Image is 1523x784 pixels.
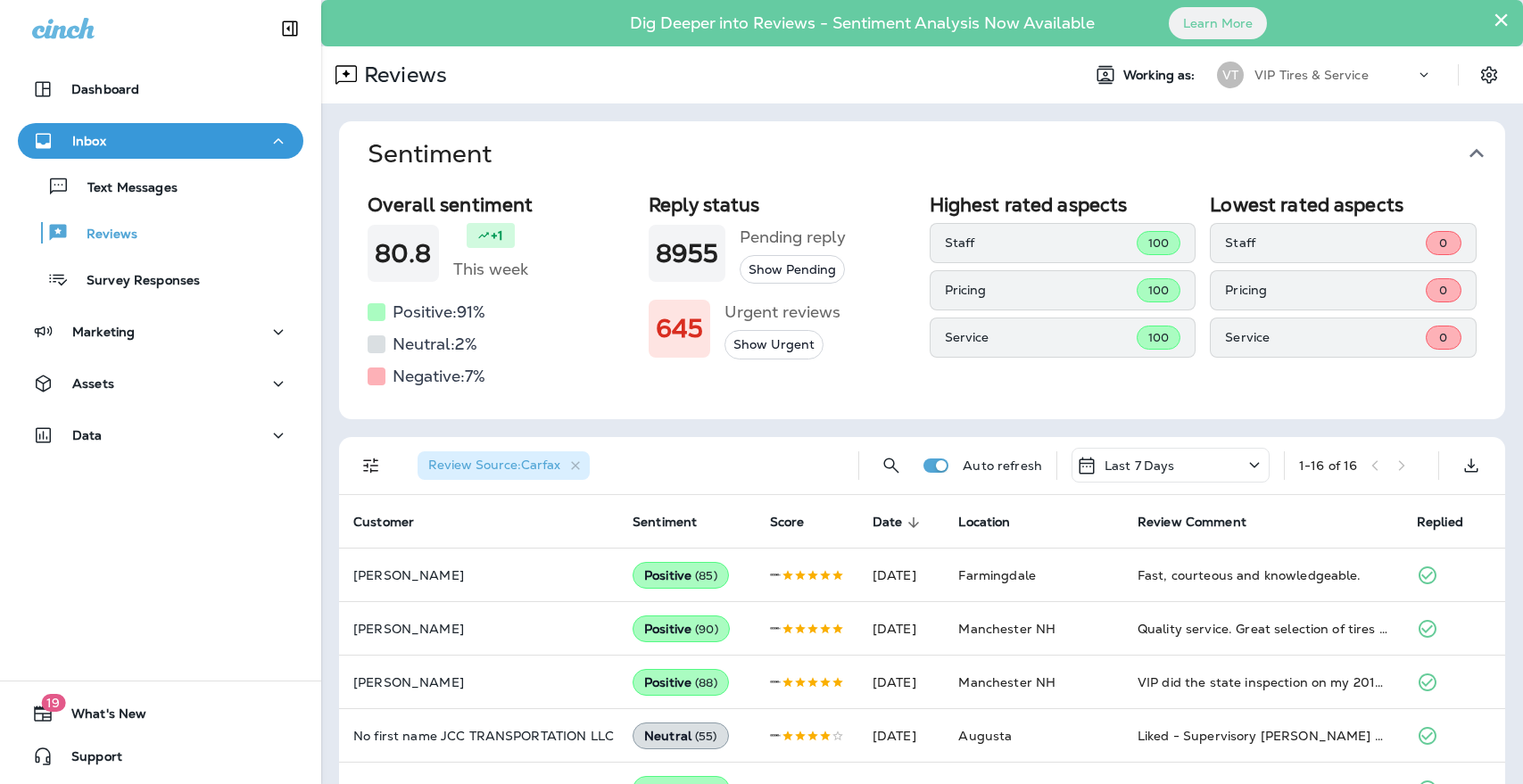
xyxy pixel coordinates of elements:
[353,568,604,582] p: [PERSON_NAME]
[18,314,303,350] button: Marketing
[1138,566,1388,584] div: Fast, courteous and knowledgeable.
[656,239,719,268] h1: 8955
[1169,7,1267,39] button: Learn More
[1138,515,1270,531] span: Review Comment
[1417,515,1463,530] span: Replied
[69,273,200,290] p: Survey Responses
[1138,673,1388,691] div: VIP did the state inspection on my 2015 Audi a4. They got it done by the time I needed it and gav...
[18,696,303,731] button: 19What's New
[491,227,503,244] p: +1
[873,448,909,483] button: Search Reviews
[695,675,717,690] span: ( 88 )
[958,621,1055,637] span: Manchester NH
[18,168,303,205] button: Text Messages
[1417,515,1486,531] span: Replied
[18,417,303,453] button: Data
[428,457,560,473] span: Review Source : Carfax
[368,194,634,216] h2: Overall sentiment
[649,194,915,216] h2: Reply status
[353,515,437,531] span: Customer
[724,298,840,326] h5: Urgent reviews
[72,376,114,391] p: Assets
[72,134,106,148] p: Inbox
[695,729,717,744] span: ( 55 )
[1225,330,1426,344] p: Service
[930,194,1196,216] h2: Highest rated aspects
[1439,235,1447,251] span: 0
[1138,620,1388,638] div: Quality service. Great selection of tires at multiple price points. Very quick and thorough with ...
[633,669,729,696] div: Positive
[633,515,697,530] span: Sentiment
[265,11,315,46] button: Collapse Sidebar
[958,567,1036,583] span: Farmingdale
[353,121,1519,186] button: Sentiment
[958,515,1010,530] span: Location
[858,549,945,602] td: [DATE]
[1138,515,1246,530] span: Review Comment
[69,227,137,243] p: Reviews
[945,330,1137,344] p: Service
[1299,458,1357,473] div: 1 - 16 of 16
[353,515,414,530] span: Customer
[945,235,1137,250] p: Staff
[1210,194,1477,216] h2: Lowest rated aspects
[70,180,178,197] p: Text Messages
[770,515,828,531] span: Score
[18,71,303,107] button: Dashboard
[1138,727,1388,745] div: Liked - Supervisory Mechanic worked on my vehicle, made the necessary repairs needed for inspecti...
[72,325,135,339] p: Marketing
[353,448,389,483] button: Filters
[1493,5,1510,34] button: Close
[633,722,729,749] div: Neutral
[633,515,720,531] span: Sentiment
[1148,283,1169,298] span: 100
[858,709,945,763] td: [DATE]
[1473,59,1505,91] button: Settings
[393,362,485,391] h5: Negative: 7 %
[18,260,303,298] button: Survey Responses
[453,255,528,284] h5: This week
[1225,283,1426,297] p: Pricing
[393,298,485,326] h5: Positive: 91 %
[1148,330,1169,345] span: 100
[1254,68,1369,82] p: VIP Tires & Service
[858,602,945,656] td: [DATE]
[873,515,903,530] span: Date
[958,515,1033,531] span: Location
[353,622,604,636] p: [PERSON_NAME]
[958,674,1055,690] span: Manchester NH
[1217,62,1244,88] div: VT
[1123,68,1199,83] span: Working as:
[1225,235,1426,250] p: Staff
[72,428,103,442] p: Data
[1439,283,1447,298] span: 0
[1148,235,1169,251] span: 100
[353,675,604,689] p: [PERSON_NAME]
[54,706,146,728] span: What's New
[633,562,729,589] div: Positive
[375,239,432,268] h1: 80.8
[393,330,477,359] h5: Neutral: 2 %
[858,656,945,709] td: [DATE]
[770,515,805,530] span: Score
[368,139,492,169] h1: Sentiment
[71,82,139,96] p: Dashboard
[740,255,845,285] button: Show Pending
[18,123,303,159] button: Inbox
[18,366,303,401] button: Assets
[873,515,926,531] span: Date
[724,330,824,359] button: Show Urgent
[656,314,703,343] h1: 645
[695,622,718,637] span: ( 90 )
[945,283,1137,297] p: Pricing
[54,749,122,771] span: Support
[1453,448,1489,483] button: Export as CSV
[18,214,303,252] button: Reviews
[740,223,846,252] h5: Pending reply
[1439,330,1447,345] span: 0
[418,451,590,480] div: Review Source:Carfax
[353,729,604,743] p: No first name JCC TRANSPORTATION LLC
[963,458,1042,473] p: Auto refresh
[633,615,730,642] div: Positive
[958,728,1012,744] span: Augusta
